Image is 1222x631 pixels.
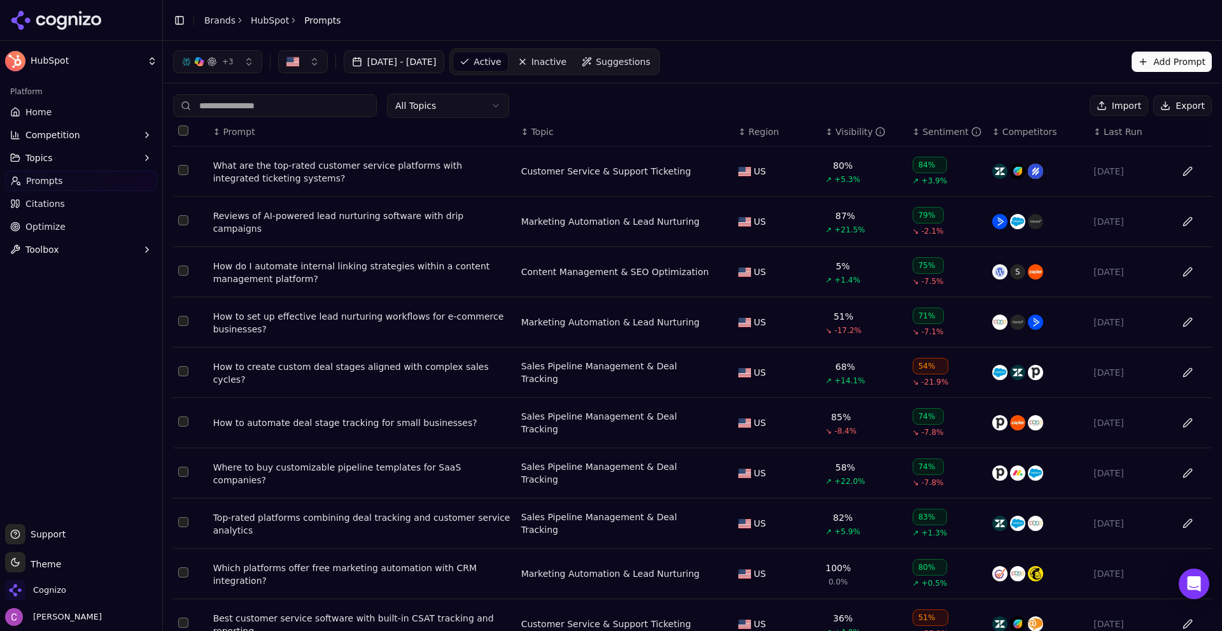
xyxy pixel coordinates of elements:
[992,516,1008,531] img: zendesk
[992,164,1008,179] img: zendesk
[28,611,102,623] span: [PERSON_NAME]
[521,316,700,329] a: Marketing Automation & Lead Nurturing
[5,125,157,145] button: Competition
[992,264,1008,280] img: wordpress
[1010,566,1025,581] img: zoho
[25,197,65,210] span: Citations
[913,408,944,425] div: 74%
[25,106,52,118] span: Home
[825,476,832,486] span: ↗
[1093,266,1163,278] div: [DATE]
[213,310,511,336] div: How to set up effective lead nurturing workflows for e-commerce businesses?
[213,125,511,138] div: ↕Prompt
[521,266,709,278] div: Content Management & SEO Optimization
[286,55,299,68] img: US
[1093,416,1163,429] div: [DATE]
[738,418,751,428] img: US flag
[1093,567,1163,580] div: [DATE]
[1153,96,1212,116] button: Export
[521,618,691,630] div: Customer Service & Support Ticketing
[5,580,66,600] button: Open organization switcher
[1177,413,1198,433] button: Edit in sheet
[913,427,919,437] span: ↘
[825,275,832,285] span: ↗
[1028,516,1043,531] img: zoho
[208,118,516,146] th: Prompt
[5,608,102,626] button: Open user button
[1028,164,1043,179] img: help scout
[834,426,857,436] span: -8.4%
[213,209,511,235] a: Reviews of AI-powered lead nurturing software with drip campaigns
[992,566,1008,581] img: engagebay
[913,207,944,223] div: 79%
[213,159,511,185] a: What are the top-rated customer service platforms with integrated ticketing systems?
[1088,118,1168,146] th: Last Run
[575,52,657,72] a: Suggestions
[754,266,766,278] span: US
[474,55,501,68] span: Active
[738,569,751,579] img: US flag
[1010,214,1025,229] img: salesforce
[825,225,832,235] span: ↗
[25,559,61,569] span: Theme
[913,458,944,475] div: 74%
[213,562,511,587] a: Which platforms offer free marketing automation with CRM integration?
[1177,362,1198,383] button: Edit in sheet
[825,426,832,436] span: ↘
[178,266,188,276] button: Select row 3
[5,239,157,260] button: Toolbox
[521,360,713,385] div: Sales Pipeline Management & Deal Tracking
[831,411,851,423] div: 85%
[834,325,861,336] span: -17.2%
[5,51,25,71] img: HubSpot
[516,118,734,146] th: Topic
[992,125,1083,138] div: ↕Competitors
[1177,463,1198,483] button: Edit in sheet
[836,360,855,373] div: 68%
[825,325,832,336] span: ↘
[1010,315,1025,330] img: klaviyo
[738,217,751,227] img: US flag
[833,159,853,172] div: 80%
[1090,96,1148,116] button: Import
[834,174,860,185] span: +5.3%
[913,358,949,374] div: 54%
[922,276,944,287] span: -7.5%
[1093,316,1163,329] div: [DATE]
[913,609,949,626] div: 51%
[738,167,751,176] img: US flag
[913,528,919,538] span: ↗
[25,243,59,256] span: Toolbox
[213,461,511,486] a: Where to buy customizable pipeline templates for SaaS companies?
[178,215,188,225] button: Select row 2
[834,527,860,537] span: +5.9%
[453,52,508,72] a: Active
[178,165,188,175] button: Select row 1
[836,125,886,138] div: Visibility
[178,567,188,578] button: Select row 9
[5,82,157,102] div: Platform
[222,57,234,67] span: + 3
[833,511,853,524] div: 82%
[1010,516,1025,531] img: salesforce
[511,52,573,72] a: Inactive
[521,567,700,580] a: Marketing Automation & Lead Nurturing
[913,509,948,525] div: 83%
[521,165,691,178] div: Customer Service & Support Ticketing
[204,15,235,25] a: Brands
[31,55,142,67] span: HubSpot
[748,125,779,138] span: Region
[913,125,982,138] div: ↕Sentiment
[521,460,713,486] div: Sales Pipeline Management & Deal Tracking
[25,220,66,233] span: Optimize
[738,519,751,528] img: US flag
[834,225,865,235] span: +21.5%
[754,416,766,429] span: US
[521,410,713,436] a: Sales Pipeline Management & Deal Tracking
[213,260,511,285] div: How do I automate internal linking strategies within a content management platform?
[834,310,853,323] div: 51%
[5,216,157,237] a: Optimize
